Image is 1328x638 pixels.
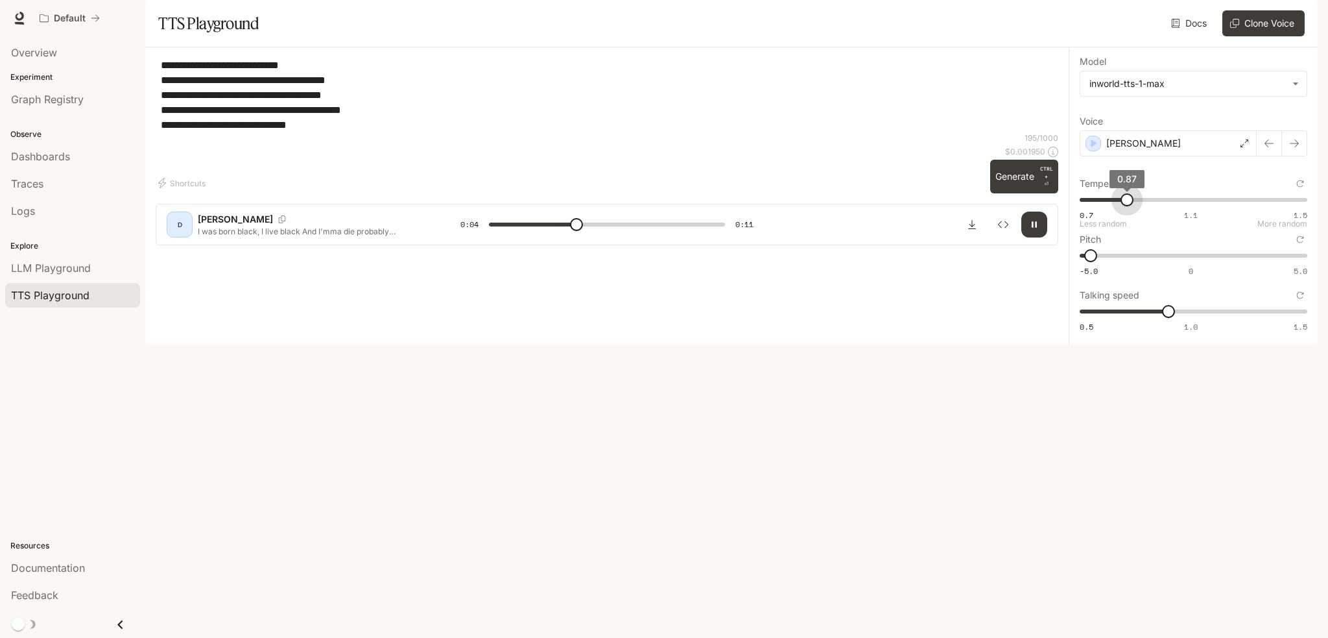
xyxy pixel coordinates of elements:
[198,226,429,237] p: I was born black, I live black And I'mma die probably *because* I'm black Because some cracker th...
[1080,235,1101,244] p: Pitch
[1117,173,1137,184] span: 0.87
[1293,288,1307,302] button: Reset to default
[735,218,753,231] span: 0:11
[156,173,211,193] button: Shortcuts
[1293,177,1307,191] button: Reset to default
[1184,321,1198,332] span: 1.0
[1293,232,1307,247] button: Reset to default
[1080,117,1103,126] p: Voice
[34,5,106,31] button: All workspaces
[1189,265,1193,276] span: 0
[1184,210,1198,221] span: 1.1
[990,160,1058,193] button: GenerateCTRL +⏎
[1089,77,1286,90] div: inworld-tts-1-max
[990,212,1016,238] button: Inspect
[1294,321,1307,332] span: 1.5
[169,214,190,235] div: D
[1080,265,1098,276] span: -5.0
[1080,179,1134,188] p: Temperature
[1080,210,1093,221] span: 0.7
[273,215,291,223] button: Copy Voice ID
[460,218,479,231] span: 0:04
[1080,71,1307,96] div: inworld-tts-1-max
[1106,137,1181,150] p: [PERSON_NAME]
[1222,10,1305,36] button: Clone Voice
[959,212,985,238] button: Download audio
[1005,146,1045,157] p: $ 0.001950
[1080,220,1127,228] p: Less random
[1294,265,1307,276] span: 5.0
[54,13,86,24] p: Default
[1025,132,1058,143] p: 195 / 1000
[1294,210,1307,221] span: 1.5
[1039,165,1053,180] p: CTRL +
[1039,165,1053,188] p: ⏎
[1257,220,1307,228] p: More random
[1080,291,1139,300] p: Talking speed
[1168,10,1212,36] a: Docs
[198,213,273,226] p: [PERSON_NAME]
[158,10,259,36] h1: TTS Playground
[1080,57,1106,66] p: Model
[1080,321,1093,332] span: 0.5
